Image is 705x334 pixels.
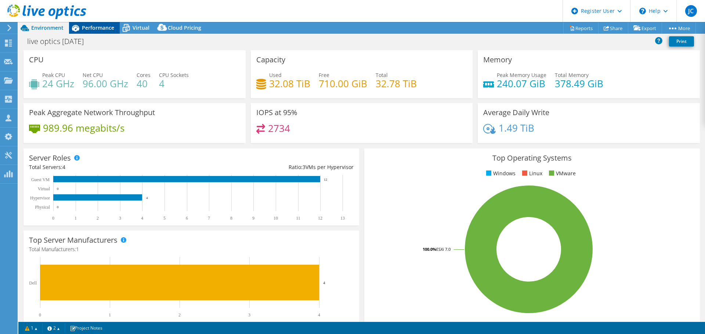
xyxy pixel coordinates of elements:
[497,80,546,88] h4: 240.07 GiB
[628,22,662,34] a: Export
[30,195,50,201] text: Hypervisor
[42,323,65,333] a: 2
[340,216,345,221] text: 13
[24,37,95,45] h1: live optics [DATE]
[296,216,300,221] text: 11
[555,71,589,78] span: Total Memory
[547,169,576,177] li: VMware
[186,216,188,221] text: 6
[685,5,697,17] span: JC
[29,280,37,286] text: Dell
[497,71,546,78] span: Peak Memory Usage
[168,24,201,31] span: Cloud Pricing
[29,236,117,244] h3: Top Server Manufacturers
[43,124,124,132] h4: 989.96 megabits/s
[82,24,114,31] span: Performance
[370,154,694,162] h3: Top Operating Systems
[75,216,77,221] text: 1
[31,24,64,31] span: Environment
[319,80,367,88] h4: 710.00 GiB
[484,169,516,177] li: Windows
[159,80,189,88] h4: 4
[208,216,210,221] text: 7
[57,187,59,191] text: 0
[141,216,143,221] text: 4
[57,205,59,209] text: 0
[248,312,250,318] text: 3
[423,246,436,252] tspan: 100.0%
[109,312,111,318] text: 1
[376,80,417,88] h4: 32.78 TiB
[303,164,305,170] span: 3
[256,56,285,64] h3: Capacity
[29,163,191,171] div: Total Servers:
[31,177,50,182] text: Guest VM
[62,164,65,170] span: 4
[318,216,322,221] text: 12
[133,24,149,31] span: Virtual
[376,71,388,78] span: Total
[97,216,99,221] text: 2
[274,216,278,221] text: 10
[319,71,329,78] span: Free
[29,154,71,162] h3: Server Roles
[38,186,50,191] text: Virtual
[639,8,646,14] svg: \n
[268,124,290,132] h4: 2734
[269,80,310,88] h4: 32.08 TiB
[137,80,151,88] h4: 40
[119,216,121,221] text: 3
[555,80,603,88] h4: 378.49 GiB
[52,216,54,221] text: 0
[324,178,327,181] text: 12
[563,22,599,34] a: Reports
[669,36,694,47] a: Print
[323,280,325,285] text: 4
[20,323,43,333] a: 1
[483,109,549,117] h3: Average Daily Write
[65,323,108,333] a: Project Notes
[520,169,542,177] li: Linux
[76,246,79,253] span: 1
[598,22,628,34] a: Share
[499,124,534,132] h4: 1.49 TiB
[42,71,65,78] span: Peak CPU
[146,196,148,200] text: 4
[191,163,354,171] div: Ratio: VMs per Hypervisor
[252,216,254,221] text: 9
[39,312,41,318] text: 0
[662,22,696,34] a: More
[159,71,189,78] span: CPU Sockets
[178,312,181,318] text: 2
[83,71,103,78] span: Net CPU
[29,245,354,253] h4: Total Manufacturers:
[230,216,232,221] text: 8
[29,56,44,64] h3: CPU
[483,56,512,64] h3: Memory
[35,205,50,210] text: Physical
[83,80,128,88] h4: 96.00 GHz
[42,80,74,88] h4: 24 GHz
[269,71,282,78] span: Used
[318,312,320,318] text: 4
[137,71,151,78] span: Cores
[163,216,166,221] text: 5
[436,246,451,252] tspan: ESXi 7.0
[29,109,155,117] h3: Peak Aggregate Network Throughput
[256,109,297,117] h3: IOPS at 95%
